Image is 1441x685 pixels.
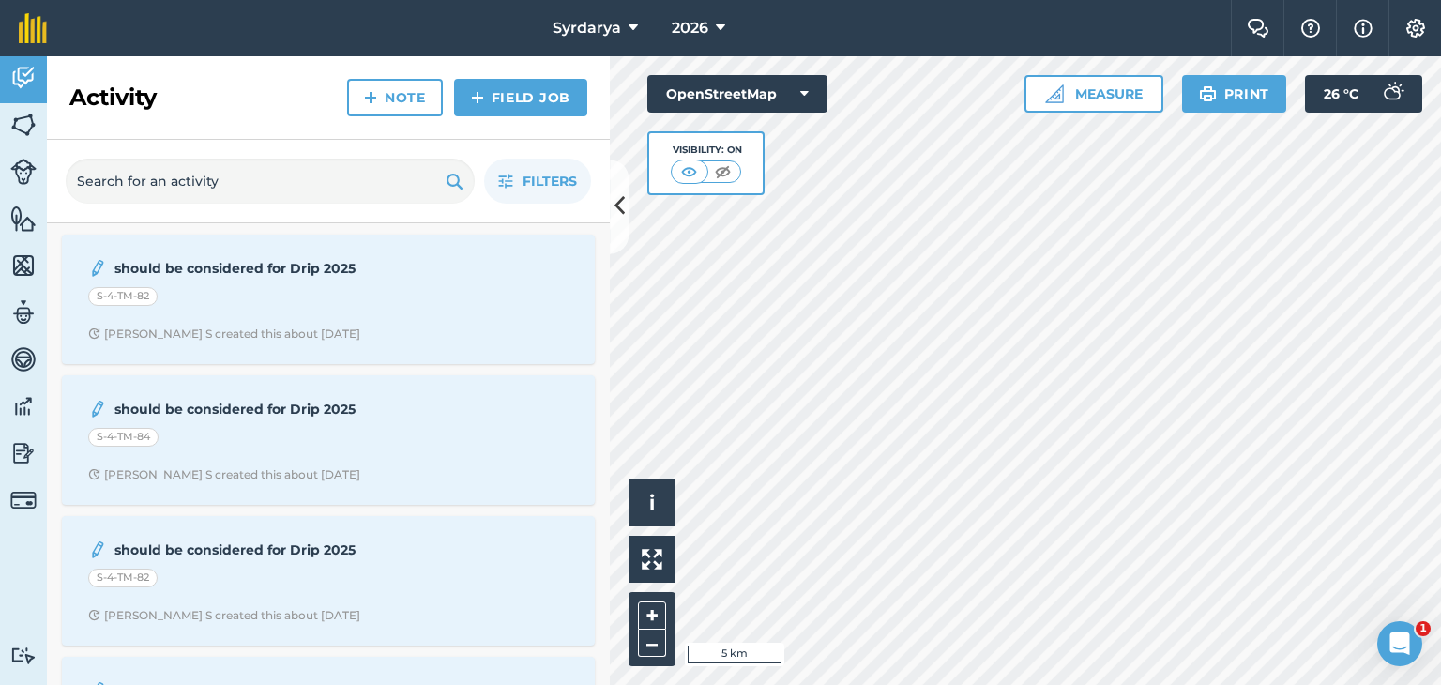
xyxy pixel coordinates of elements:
[446,170,463,192] img: svg+xml;base64,PHN2ZyB4bWxucz0iaHR0cDovL3d3dy53My5vcmcvMjAwMC9zdmciIHdpZHRoPSIxOSIgaGVpZ2h0PSIyNC...
[88,608,360,623] div: [PERSON_NAME] S created this about [DATE]
[672,17,708,39] span: 2026
[1247,19,1269,38] img: Two speech bubbles overlapping with the left bubble in the forefront
[1024,75,1163,113] button: Measure
[1182,75,1287,113] button: Print
[10,345,37,373] img: svg+xml;base64,PD94bWwgdmVyc2lvbj0iMS4wIiBlbmNvZGluZz0idXRmLTgiPz4KPCEtLSBHZW5lcmF0b3I6IEFkb2JlIE...
[73,246,584,353] a: should be considered for Drip 2025S-4-TM-82Clock with arrow pointing clockwise[PERSON_NAME] S cre...
[553,17,621,39] span: Syrdarya
[1416,621,1431,636] span: 1
[88,327,100,340] img: Clock with arrow pointing clockwise
[711,162,735,181] img: svg+xml;base64,PHN2ZyB4bWxucz0iaHR0cDovL3d3dy53My5vcmcvMjAwMC9zdmciIHdpZHRoPSI1MCIgaGVpZ2h0PSI0MC...
[642,549,662,570] img: Four arrows, one pointing top left, one top right, one bottom right and the last bottom left
[19,13,47,43] img: fieldmargin Logo
[88,569,158,587] div: S-4-TM-82
[73,387,584,494] a: should be considered for Drip 2025S-4-TM-84Clock with arrow pointing clockwise[PERSON_NAME] S cre...
[114,258,412,279] strong: should be considered for Drip 2025
[10,298,37,327] img: svg+xml;base64,PD94bWwgdmVyc2lvbj0iMS4wIiBlbmNvZGluZz0idXRmLTgiPz4KPCEtLSBHZW5lcmF0b3I6IEFkb2JlIE...
[10,487,37,513] img: svg+xml;base64,PD94bWwgdmVyc2lvbj0iMS4wIiBlbmNvZGluZz0idXRmLTgiPz4KPCEtLSBHZW5lcmF0b3I6IEFkb2JlIE...
[10,111,37,139] img: svg+xml;base64,PHN2ZyB4bWxucz0iaHR0cDovL3d3dy53My5vcmcvMjAwMC9zdmciIHdpZHRoPSI1NiIgaGVpZ2h0PSI2MC...
[88,468,100,480] img: Clock with arrow pointing clockwise
[88,428,159,447] div: S-4-TM-84
[114,399,412,419] strong: should be considered for Drip 2025
[10,205,37,233] img: svg+xml;base64,PHN2ZyB4bWxucz0iaHR0cDovL3d3dy53My5vcmcvMjAwMC9zdmciIHdpZHRoPSI1NiIgaGVpZ2h0PSI2MC...
[523,171,577,191] span: Filters
[88,327,360,342] div: [PERSON_NAME] S created this about [DATE]
[1324,75,1358,113] span: 26 ° C
[671,143,742,158] div: Visibility: On
[647,75,827,113] button: OpenStreetMap
[1045,84,1064,103] img: Ruler icon
[629,479,675,526] button: i
[484,159,591,204] button: Filters
[1373,75,1411,113] img: svg+xml;base64,PD94bWwgdmVyc2lvbj0iMS4wIiBlbmNvZGluZz0idXRmLTgiPz4KPCEtLSBHZW5lcmF0b3I6IEFkb2JlIE...
[1377,621,1422,666] iframe: Intercom live chat
[10,647,37,664] img: svg+xml;base64,PD94bWwgdmVyc2lvbj0iMS4wIiBlbmNvZGluZz0idXRmLTgiPz4KPCEtLSBHZW5lcmF0b3I6IEFkb2JlIE...
[10,392,37,420] img: svg+xml;base64,PD94bWwgdmVyc2lvbj0iMS4wIiBlbmNvZGluZz0idXRmLTgiPz4KPCEtLSBHZW5lcmF0b3I6IEFkb2JlIE...
[471,86,484,109] img: svg+xml;base64,PHN2ZyB4bWxucz0iaHR0cDovL3d3dy53My5vcmcvMjAwMC9zdmciIHdpZHRoPSIxNCIgaGVpZ2h0PSIyNC...
[66,159,475,204] input: Search for an activity
[10,159,37,185] img: svg+xml;base64,PD94bWwgdmVyc2lvbj0iMS4wIiBlbmNvZGluZz0idXRmLTgiPz4KPCEtLSBHZW5lcmF0b3I6IEFkb2JlIE...
[69,83,157,113] h2: Activity
[1404,19,1427,38] img: A cog icon
[88,467,360,482] div: [PERSON_NAME] S created this about [DATE]
[638,601,666,630] button: +
[114,540,412,560] strong: should be considered for Drip 2025
[677,162,701,181] img: svg+xml;base64,PHN2ZyB4bWxucz0iaHR0cDovL3d3dy53My5vcmcvMjAwMC9zdmciIHdpZHRoPSI1MCIgaGVpZ2h0PSI0MC...
[364,86,377,109] img: svg+xml;base64,PHN2ZyB4bWxucz0iaHR0cDovL3d3dy53My5vcmcvMjAwMC9zdmciIHdpZHRoPSIxNCIgaGVpZ2h0PSIyNC...
[88,257,107,280] img: svg+xml;base64,PD94bWwgdmVyc2lvbj0iMS4wIiBlbmNvZGluZz0idXRmLTgiPz4KPCEtLSBHZW5lcmF0b3I6IEFkb2JlIE...
[88,539,107,561] img: svg+xml;base64,PD94bWwgdmVyc2lvbj0iMS4wIiBlbmNvZGluZz0idXRmLTgiPz4KPCEtLSBHZW5lcmF0b3I6IEFkb2JlIE...
[88,398,107,420] img: svg+xml;base64,PD94bWwgdmVyc2lvbj0iMS4wIiBlbmNvZGluZz0idXRmLTgiPz4KPCEtLSBHZW5lcmF0b3I6IEFkb2JlIE...
[88,287,158,306] div: S-4-TM-82
[88,609,100,621] img: Clock with arrow pointing clockwise
[347,79,443,116] a: Note
[10,64,37,92] img: svg+xml;base64,PD94bWwgdmVyc2lvbj0iMS4wIiBlbmNvZGluZz0idXRmLTgiPz4KPCEtLSBHZW5lcmF0b3I6IEFkb2JlIE...
[10,251,37,280] img: svg+xml;base64,PHN2ZyB4bWxucz0iaHR0cDovL3d3dy53My5vcmcvMjAwMC9zdmciIHdpZHRoPSI1NiIgaGVpZ2h0PSI2MC...
[1299,19,1322,38] img: A question mark icon
[454,79,587,116] a: Field Job
[1354,17,1373,39] img: svg+xml;base64,PHN2ZyB4bWxucz0iaHR0cDovL3d3dy53My5vcmcvMjAwMC9zdmciIHdpZHRoPSIxNyIgaGVpZ2h0PSIxNy...
[649,491,655,514] span: i
[1199,83,1217,105] img: svg+xml;base64,PHN2ZyB4bWxucz0iaHR0cDovL3d3dy53My5vcmcvMjAwMC9zdmciIHdpZHRoPSIxOSIgaGVpZ2h0PSIyNC...
[1305,75,1422,113] button: 26 °C
[10,439,37,467] img: svg+xml;base64,PD94bWwgdmVyc2lvbj0iMS4wIiBlbmNvZGluZz0idXRmLTgiPz4KPCEtLSBHZW5lcmF0b3I6IEFkb2JlIE...
[638,630,666,657] button: –
[73,527,584,634] a: should be considered for Drip 2025S-4-TM-82Clock with arrow pointing clockwise[PERSON_NAME] S cre...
